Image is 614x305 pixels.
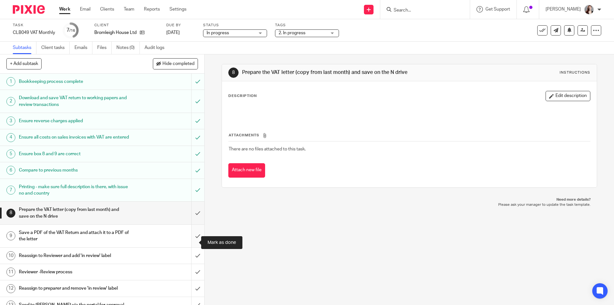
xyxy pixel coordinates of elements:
a: Client tasks [41,42,70,54]
h1: Ensure box 8 and 9 are correct [19,149,130,159]
a: Reports [144,6,160,12]
a: Team [124,6,134,12]
img: Pixie [13,5,45,14]
div: 5 [6,149,15,158]
span: Attachments [229,133,259,137]
a: Settings [169,6,186,12]
h1: Ensure reverse charges applied [19,116,130,126]
small: /16 [69,29,75,32]
h1: Save a PDF of the VAT Return and attach it to a PDF of the letter [19,228,130,244]
span: There are no files attached to this task. [229,147,306,151]
button: + Add subtask [6,58,42,69]
div: 10 [6,251,15,260]
p: Need more details? [228,197,590,202]
div: 6 [6,166,15,175]
p: Bromleigh House Ltd [94,29,137,36]
label: Client [94,23,158,28]
p: Please ask your manager to update the task template. [228,202,590,207]
a: Email [80,6,91,12]
p: Description [228,93,257,99]
h1: Reviewer -Review process [19,267,130,277]
button: Edit description [546,91,590,101]
p: [PERSON_NAME] [546,6,581,12]
input: Search [393,8,451,13]
h1: Compare to previous months [19,165,130,175]
span: In progress [207,31,229,35]
div: 12 [6,284,15,293]
a: Notes (0) [116,42,140,54]
div: 3 [6,116,15,125]
label: Due by [166,23,195,28]
h1: Ensure all costs on sales invoices with VAT are entered [19,132,130,142]
a: Files [97,42,112,54]
h1: Reassign to preparer and remove 'in review' label [19,284,130,293]
h1: Reassign to Reviewer and add 'in review' label [19,251,130,261]
div: 9 [6,231,15,240]
label: Task [13,23,55,28]
div: Instructions [560,70,590,75]
div: 8 [6,209,15,218]
img: High%20Res%20Andrew%20Price%20Accountants%20_Poppy%20Jakes%20Photography-3%20-%20Copy.jpg [584,4,594,15]
h1: Prepare the VAT letter (copy from last month) and save on the N drive [19,205,130,221]
button: Attach new file [228,163,265,178]
a: Emails [75,42,92,54]
label: Tags [275,23,339,28]
span: [DATE] [166,30,180,35]
div: CLB049 VAT Monthly [13,29,55,36]
h1: Prepare the VAT letter (copy from last month) and save on the N drive [242,69,423,76]
div: 11 [6,268,15,277]
div: 1 [6,77,15,86]
a: Audit logs [145,42,169,54]
a: Work [59,6,70,12]
div: 7 [6,186,15,195]
div: 7 [67,27,75,34]
span: 2. In progress [279,31,305,35]
label: Status [203,23,267,28]
div: 8 [228,68,239,78]
a: Subtasks [13,42,36,54]
button: Hide completed [153,58,198,69]
a: Clients [100,6,114,12]
span: Get Support [485,7,510,12]
h1: Printing - make sure full description is there, with issue no and country [19,182,130,198]
h1: Download and save VAT return to working papers and review transactions [19,93,130,109]
h1: Bookkeeping process complete [19,77,130,86]
div: 2 [6,97,15,106]
div: 4 [6,133,15,142]
span: Hide completed [162,61,194,67]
